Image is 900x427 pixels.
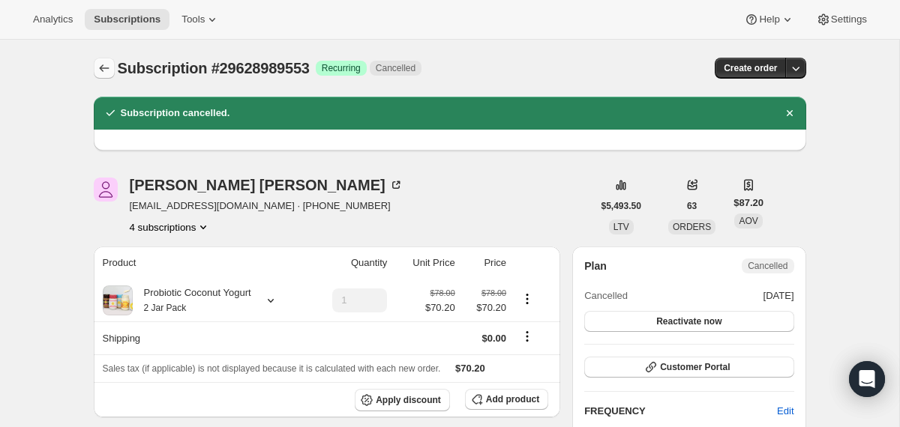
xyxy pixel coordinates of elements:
button: Help [735,9,803,30]
span: [DATE] [763,288,794,303]
button: Apply discount [355,389,450,411]
h2: Plan [584,258,607,273]
button: Settings [807,9,876,30]
span: LTV [613,222,629,232]
small: $78.00 [430,288,455,297]
th: Price [460,246,511,279]
span: $70.20 [464,300,506,315]
small: $78.00 [481,288,506,297]
button: Subscriptions [94,58,115,79]
button: Analytics [24,9,82,30]
span: Customer Portal [660,361,730,373]
small: 2 Jar Pack [144,303,187,313]
button: Reactivate now [584,311,793,332]
h2: Subscription cancelled. [121,106,230,121]
th: Product [94,246,308,279]
span: Cancelled [748,260,787,272]
span: $5,493.50 [601,200,641,212]
span: Cancelled [584,288,628,303]
th: Unit Price [391,246,459,279]
th: Quantity [307,246,391,279]
button: Product actions [515,291,539,307]
button: Customer Portal [584,357,793,378]
span: ORDERS [673,222,711,232]
div: [PERSON_NAME] [PERSON_NAME] [130,178,403,193]
h2: FREQUENCY [584,404,777,419]
span: Edit [777,404,793,419]
span: AOV [739,216,757,226]
button: Tools [172,9,229,30]
button: 63 [678,196,706,216]
span: Subscription #29628989553 [118,60,310,76]
span: Sales tax (if applicable) is not displayed because it is calculated with each new order. [103,363,441,374]
button: Add product [465,389,548,410]
img: product img [103,285,133,315]
span: $0.00 [482,333,507,344]
div: Probiotic Coconut Yogurt [133,285,251,315]
button: $5,493.50 [592,196,650,216]
span: Cancelled [376,62,415,74]
span: $87.20 [733,196,763,211]
button: Subscriptions [85,9,169,30]
button: Create order [715,58,786,79]
span: Apply discount [376,394,441,406]
span: [EMAIL_ADDRESS][DOMAIN_NAME] · [PHONE_NUMBER] [130,199,403,213]
span: Tools [181,13,205,25]
span: Analytics [33,13,73,25]
th: Shipping [94,321,308,354]
span: Recurring [322,62,361,74]
span: Reactivate now [656,315,721,327]
button: Shipping actions [515,328,539,345]
span: Help [759,13,779,25]
button: Product actions [130,219,211,234]
span: $70.20 [455,363,485,374]
div: Open Intercom Messenger [849,361,885,397]
span: Subscriptions [94,13,160,25]
span: Amanda Flynn [94,178,118,202]
span: Settings [831,13,867,25]
span: Add product [486,393,539,405]
span: 63 [687,200,697,212]
span: $70.20 [425,300,455,315]
button: Dismiss notification [779,103,800,124]
span: Create order [724,62,777,74]
button: Edit [768,399,802,423]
